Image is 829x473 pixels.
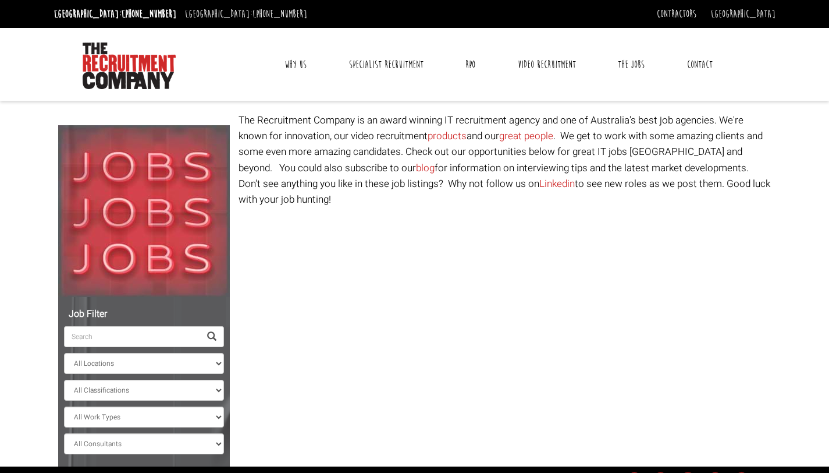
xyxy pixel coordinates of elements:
[276,50,315,79] a: Why Us
[58,125,230,297] img: Jobs, Jobs, Jobs
[428,129,467,143] a: products
[340,50,432,79] a: Specialist Recruitment
[678,50,721,79] a: Contact
[539,177,575,191] a: Linkedin
[182,5,310,23] li: [GEOGRAPHIC_DATA]:
[509,50,585,79] a: Video Recruitment
[51,5,179,23] li: [GEOGRAPHIC_DATA]:
[711,8,775,20] a: [GEOGRAPHIC_DATA]
[499,129,553,143] a: great people
[657,8,696,20] a: Contractors
[457,50,484,79] a: RPO
[64,309,224,320] h5: Job Filter
[64,326,200,347] input: Search
[416,161,435,175] a: blog
[239,112,771,207] p: The Recruitment Company is an award winning IT recruitment agency and one of Australia's best job...
[122,8,176,20] a: [PHONE_NUMBER]
[609,50,653,79] a: The Jobs
[83,43,176,89] img: The Recruitment Company
[252,8,307,20] a: [PHONE_NUMBER]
